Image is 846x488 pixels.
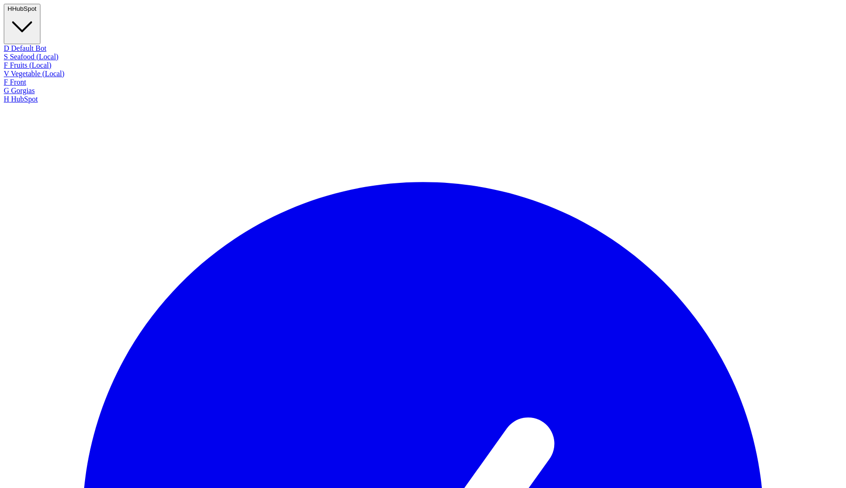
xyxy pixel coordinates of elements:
div: Default Bot [4,44,842,53]
div: Front [4,78,842,87]
button: HHubSpot [4,4,40,44]
span: H [4,95,9,103]
div: Fruits (Local) [4,61,842,70]
span: F [4,61,8,69]
div: HubSpot [4,95,842,103]
span: S [4,53,8,61]
div: Vegetable (Local) [4,70,842,78]
span: G [4,87,9,94]
span: HubSpot [12,5,37,12]
div: Gorgias [4,87,842,95]
div: Seafood (Local) [4,53,842,61]
span: F [4,78,8,86]
span: V [4,70,9,78]
span: D [4,44,9,52]
span: H [8,5,12,12]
